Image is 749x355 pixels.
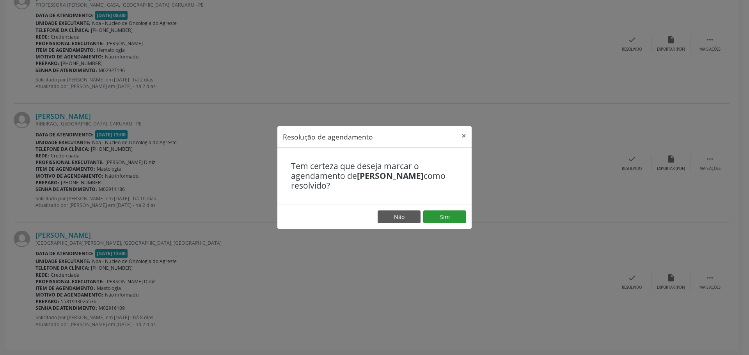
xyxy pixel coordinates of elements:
[291,161,458,191] h4: Tem certeza que deseja marcar o agendamento de como resolvido?
[378,210,421,224] button: Não
[357,170,424,181] b: [PERSON_NAME]
[423,210,466,224] button: Sim
[283,132,373,142] h5: Resolução de agendamento
[456,126,472,145] button: Close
